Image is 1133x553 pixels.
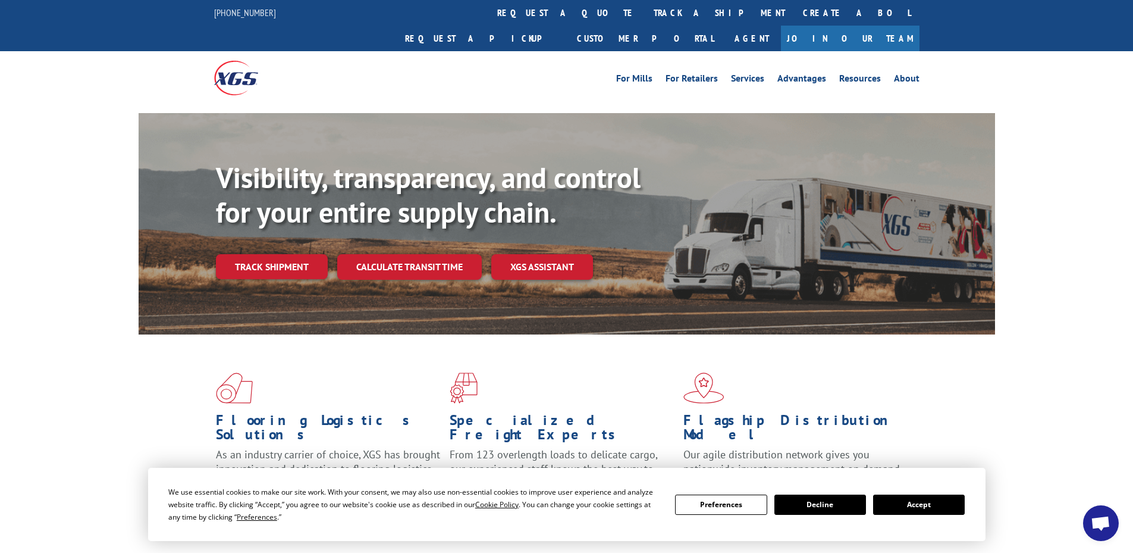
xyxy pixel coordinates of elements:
[216,448,440,490] span: As an industry carrier of choice, XGS has brought innovation and dedication to flooring logistics...
[475,499,519,510] span: Cookie Policy
[683,373,724,404] img: xgs-icon-flagship-distribution-model-red
[568,26,723,51] a: Customer Portal
[781,26,919,51] a: Join Our Team
[450,373,478,404] img: xgs-icon-focused-on-flooring-red
[491,254,593,280] a: XGS ASSISTANT
[216,159,641,230] b: Visibility, transparency, and control for your entire supply chain.
[337,254,482,280] a: Calculate transit time
[723,26,781,51] a: Agent
[450,448,674,501] p: From 123 overlength loads to delicate cargo, our experienced staff knows the best way to move you...
[616,74,652,87] a: For Mills
[774,495,866,515] button: Decline
[683,448,902,476] span: Our agile distribution network gives you nationwide inventory management on demand.
[894,74,919,87] a: About
[873,495,965,515] button: Accept
[237,512,277,522] span: Preferences
[216,254,328,279] a: Track shipment
[675,495,767,515] button: Preferences
[777,74,826,87] a: Advantages
[450,413,674,448] h1: Specialized Freight Experts
[214,7,276,18] a: [PHONE_NUMBER]
[1083,505,1119,541] a: Open chat
[683,413,908,448] h1: Flagship Distribution Model
[216,373,253,404] img: xgs-icon-total-supply-chain-intelligence-red
[148,468,986,541] div: Cookie Consent Prompt
[839,74,881,87] a: Resources
[396,26,568,51] a: Request a pickup
[216,413,441,448] h1: Flooring Logistics Solutions
[168,486,661,523] div: We use essential cookies to make our site work. With your consent, we may also use non-essential ...
[666,74,718,87] a: For Retailers
[731,74,764,87] a: Services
